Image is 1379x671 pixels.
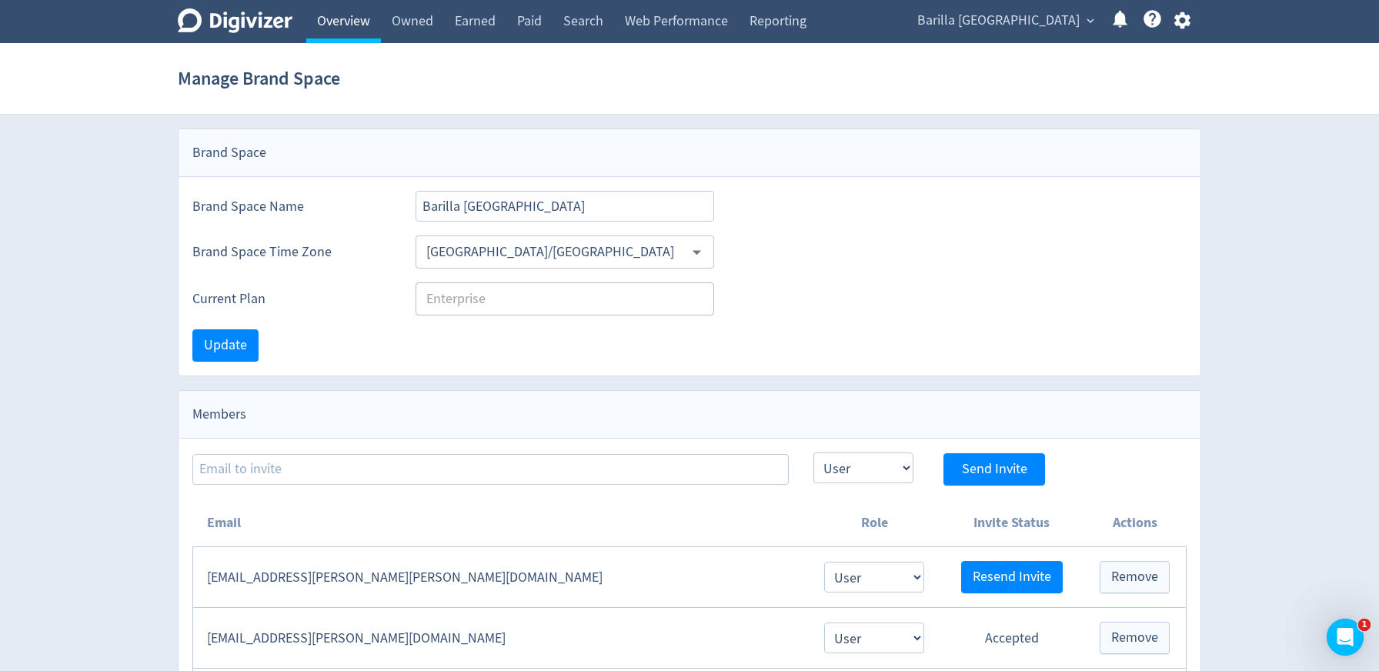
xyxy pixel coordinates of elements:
button: Barilla [GEOGRAPHIC_DATA] [912,8,1098,33]
label: Brand Space Name [192,197,391,216]
input: Select Timezone [420,240,684,264]
span: Update [204,339,247,352]
h1: Manage Brand Space [178,54,340,103]
div: Brand Space [179,129,1200,177]
span: Send Invite [962,462,1027,476]
button: Remove [1100,561,1170,593]
span: expand_more [1083,14,1097,28]
button: Open [685,240,709,264]
th: Invite Status [940,499,1083,547]
span: Remove [1111,570,1158,584]
iframe: Intercom live chat [1327,619,1364,656]
td: [EMAIL_ADDRESS][PERSON_NAME][DOMAIN_NAME] [193,608,809,669]
td: [EMAIL_ADDRESS][PERSON_NAME][PERSON_NAME][DOMAIN_NAME] [193,547,809,608]
span: Barilla [GEOGRAPHIC_DATA] [917,8,1080,33]
input: Brand Space [416,191,714,222]
span: 1 [1358,619,1371,631]
div: Members [179,391,1200,439]
label: Brand Space Time Zone [192,242,391,262]
button: Resend Invite [961,561,1063,593]
th: Email [193,499,809,547]
span: Remove [1111,631,1158,645]
button: Send Invite [943,453,1045,486]
td: Accepted [940,608,1083,669]
button: Remove [1100,622,1170,654]
span: Resend Invite [973,570,1051,584]
button: Update [192,329,259,362]
th: Role [809,499,940,547]
input: Email to invite [192,454,789,485]
label: Current Plan [192,289,391,309]
th: Actions [1083,499,1186,547]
